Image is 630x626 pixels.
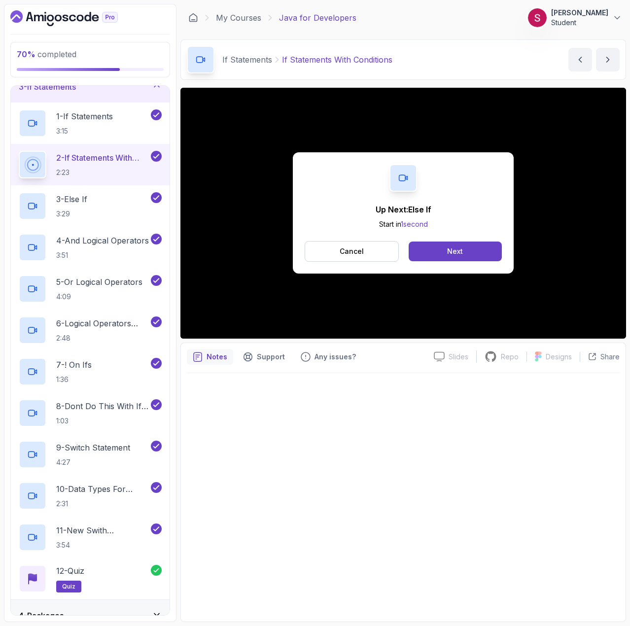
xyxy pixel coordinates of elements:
[216,12,261,24] a: My Courses
[56,524,149,536] p: 11 - New Swith Expression
[315,352,356,362] p: Any issues?
[19,523,162,551] button: 11-New Swith Expression3:54
[305,241,399,262] button: Cancel
[19,358,162,385] button: 7-! On Ifs1:36
[207,352,227,362] p: Notes
[56,209,87,219] p: 3:29
[19,565,162,592] button: 12-Quizquiz
[19,441,162,468] button: 9-Switch Statement4:27
[10,10,140,26] a: Dashboard
[62,583,75,591] span: quiz
[56,457,130,467] p: 4:27
[56,416,149,426] p: 1:03
[56,110,113,122] p: 1 - If Statements
[222,54,272,66] p: If Statements
[501,352,519,362] p: Repo
[56,483,149,495] p: 10 - Data Types For Switch Statements
[257,352,285,362] p: Support
[56,499,149,509] p: 2:31
[19,275,162,303] button: 5-Or Logical Operators4:09
[19,482,162,510] button: 10-Data Types For Switch Statements2:31
[180,88,626,339] iframe: 2 - If Statements with Conditions
[56,250,149,260] p: 3:51
[56,400,149,412] p: 8 - Dont Do This With If Statements
[295,349,362,365] button: Feedback button
[56,317,149,329] p: 6 - Logical Operators Recap
[600,352,620,362] p: Share
[447,246,463,256] div: Next
[568,48,592,71] button: previous content
[19,610,64,622] h3: 4 - Packages
[237,349,291,365] button: Support button
[188,13,198,23] a: Dashboard
[56,359,92,371] p: 7 - ! On Ifs
[340,246,364,256] p: Cancel
[56,168,149,177] p: 2:23
[528,8,547,27] img: user profile image
[527,8,622,28] button: user profile image[PERSON_NAME]Student
[56,152,149,164] p: 2 - If Statements With Conditions
[282,54,392,66] p: If Statements With Conditions
[19,192,162,220] button: 3-Else If3:29
[19,109,162,137] button: 1-If Statements3:15
[56,292,142,302] p: 4:09
[551,8,608,18] p: [PERSON_NAME]
[56,126,113,136] p: 3:15
[546,352,572,362] p: Designs
[187,349,233,365] button: notes button
[449,352,468,362] p: Slides
[376,204,431,215] p: Up Next: Else If
[19,316,162,344] button: 6-Logical Operators Recap2:48
[56,235,149,246] p: 4 - And Logical Operators
[19,234,162,261] button: 4-And Logical Operators3:51
[596,48,620,71] button: next content
[56,333,149,343] p: 2:48
[409,242,502,261] button: Next
[19,151,162,178] button: 2-If Statements With Conditions2:23
[56,442,130,453] p: 9 - Switch Statement
[56,540,149,550] p: 3:54
[279,12,356,24] p: Java for Developers
[401,220,428,228] span: 1 second
[56,565,84,577] p: 12 - Quiz
[56,276,142,288] p: 5 - Or Logical Operators
[17,49,35,59] span: 70 %
[19,399,162,427] button: 8-Dont Do This With If Statements1:03
[17,49,76,59] span: completed
[580,352,620,362] button: Share
[11,71,170,103] button: 3-If Statements
[376,219,431,229] p: Start in
[56,193,87,205] p: 3 - Else If
[19,81,76,93] h3: 3 - If Statements
[56,375,92,384] p: 1:36
[551,18,608,28] p: Student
